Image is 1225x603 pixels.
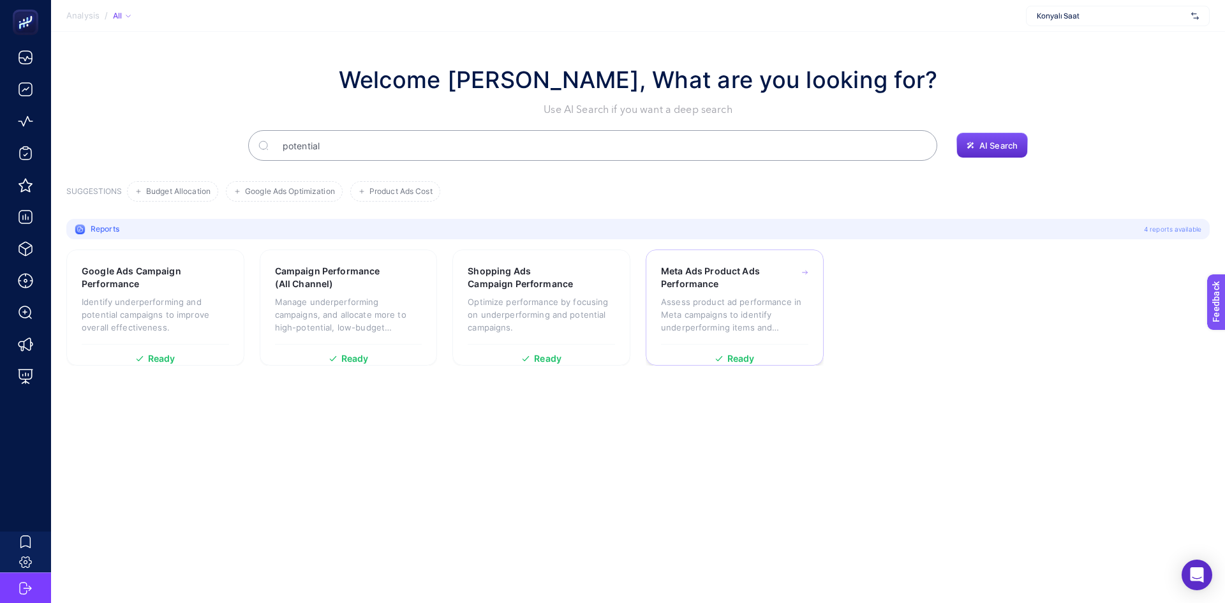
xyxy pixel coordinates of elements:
[272,128,927,163] input: Search
[1191,10,1199,22] img: svg%3e
[452,249,630,366] a: Shopping Ads Campaign PerformanceOptimize performance by focusing on underperforming and potentia...
[339,102,938,117] p: Use AI Search if you want a deep search
[369,187,433,197] span: Product Ads Cost
[148,354,175,363] span: Ready
[105,10,108,20] span: /
[82,265,191,290] h3: Google Ads Campaign Performance
[260,249,438,366] a: Campaign Performance (All Channel)Manage underperforming campaigns, and allocate more to high-pot...
[82,295,229,334] p: Identify underperforming and potential campaigns to improve overall effectiveness.
[66,249,244,366] a: Google Ads Campaign PerformanceIdentify underperforming and potential campaigns to improve overal...
[661,265,771,290] h3: Meta Ads Product Ads Performance
[727,354,755,363] span: Ready
[146,187,211,197] span: Budget Allocation
[8,4,48,14] span: Feedback
[1037,11,1186,21] span: Konyalı Saat
[66,186,122,202] h3: SUGGESTIONS
[275,265,385,290] h3: Campaign Performance (All Channel)
[275,295,422,334] p: Manage underperforming campaigns, and allocate more to high-potential, low-budget campaigns.
[339,63,938,97] h1: Welcome [PERSON_NAME], What are you looking for?
[956,133,1028,158] button: AI Search
[979,140,1018,151] span: AI Search
[534,354,561,363] span: Ready
[661,295,808,334] p: Assess product ad performance in Meta campaigns to identify underperforming items and potential p...
[91,224,119,234] span: Reports
[1182,560,1212,590] div: Open Intercom Messenger
[1144,224,1201,234] span: 4 reports available
[113,11,131,21] div: All
[468,295,615,334] p: Optimize performance by focusing on underperforming and potential campaigns.
[341,354,369,363] span: Ready
[66,11,100,21] span: Analysis
[245,187,335,197] span: Google Ads Optimization
[646,249,824,366] a: Meta Ads Product Ads PerformanceAssess product ad performance in Meta campaigns to identify under...
[468,265,577,290] h3: Shopping Ads Campaign Performance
